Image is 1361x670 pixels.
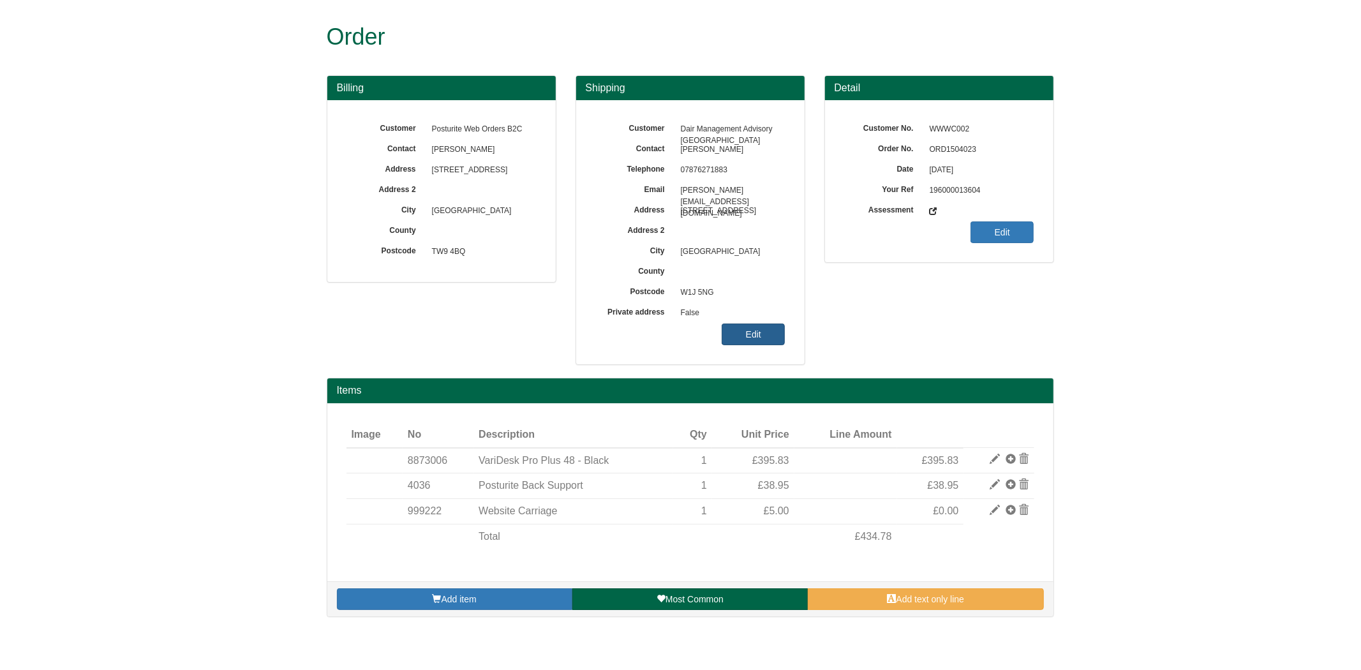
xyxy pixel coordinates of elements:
[473,422,673,448] th: Description
[896,594,965,604] span: Add text only line
[595,181,674,195] label: Email
[595,283,674,297] label: Postcode
[674,160,785,181] span: 07876271883
[426,119,537,140] span: Posturite Web Orders B2C
[595,242,674,257] label: City
[674,119,785,140] span: Dair Management Advisory [GEOGRAPHIC_DATA]
[426,140,537,160] span: [PERSON_NAME]
[595,119,674,134] label: Customer
[701,480,707,491] span: 1
[595,201,674,216] label: Address
[794,422,897,448] th: Line Amount
[922,455,959,466] span: £395.83
[674,242,785,262] span: [GEOGRAPHIC_DATA]
[346,160,426,175] label: Address
[844,181,923,195] label: Your Ref
[923,160,1034,181] span: [DATE]
[346,242,426,257] label: Postcode
[595,262,674,277] label: County
[844,140,923,154] label: Order No.
[674,303,785,324] span: False
[835,82,1044,94] h3: Detail
[403,422,473,448] th: No
[712,422,794,448] th: Unit Price
[722,324,785,345] a: Edit
[479,455,609,466] span: VariDesk Pro Plus 48 - Black
[701,505,707,516] span: 1
[426,242,537,262] span: TW9 4BQ
[442,594,477,604] span: Add item
[923,140,1034,160] span: ORD1504023
[473,525,673,549] td: Total
[337,82,546,94] h3: Billing
[595,160,674,175] label: Telephone
[595,221,674,236] label: Address 2
[479,505,557,516] span: Website Carriage
[758,480,789,491] span: £38.95
[403,499,473,525] td: 999222
[844,160,923,175] label: Date
[403,473,473,499] td: 4036
[666,594,724,604] span: Most Common
[971,221,1034,243] a: Edit
[346,422,403,448] th: Image
[674,201,785,221] span: [STREET_ADDRESS]
[346,140,426,154] label: Contact
[479,480,583,491] span: Posturite Back Support
[346,119,426,134] label: Customer
[674,181,785,201] span: [PERSON_NAME][EMAIL_ADDRESS][DOMAIN_NAME]
[403,448,473,473] td: 8873006
[855,531,892,542] span: £434.78
[674,283,785,303] span: W1J 5NG
[595,303,674,318] label: Private address
[426,201,537,221] span: [GEOGRAPHIC_DATA]
[933,505,958,516] span: £0.00
[586,82,795,94] h3: Shipping
[752,455,789,466] span: £395.83
[595,140,674,154] label: Contact
[844,201,923,216] label: Assessment
[426,160,537,181] span: [STREET_ADDRESS]
[923,119,1034,140] span: WWWC002
[844,119,923,134] label: Customer No.
[674,140,785,160] span: [PERSON_NAME]
[346,201,426,216] label: City
[327,24,1006,50] h1: Order
[346,221,426,236] label: County
[928,480,959,491] span: £38.95
[923,181,1034,201] span: 196000013604
[337,385,1044,396] h2: Items
[673,422,712,448] th: Qty
[346,181,426,195] label: Address 2
[701,455,707,466] span: 1
[764,505,789,516] span: £5.00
